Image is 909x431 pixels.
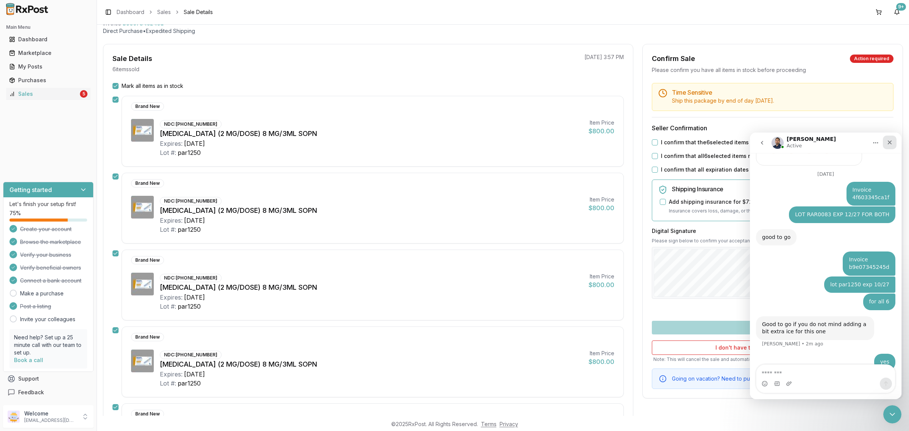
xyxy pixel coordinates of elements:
[9,185,52,194] h3: Getting started
[500,421,518,427] a: Privacy
[9,77,87,84] div: Purchases
[584,53,624,61] p: [DATE] 3:57 PM
[24,417,77,423] p: [EMAIL_ADDRESS][DOMAIN_NAME]
[131,410,164,418] div: Brand New
[9,209,21,217] span: 75 %
[891,6,903,18] button: 9+
[9,49,87,57] div: Marketplace
[3,3,52,15] img: RxPost Logo
[3,47,94,59] button: Marketplace
[117,8,213,16] nav: breadcrumb
[160,379,176,388] div: Lot #:
[3,33,94,45] button: Dashboard
[184,216,205,225] div: [DATE]
[3,372,94,386] button: Support
[6,24,91,30] h2: Main Menu
[131,273,154,295] img: Ozempic (2 MG/DOSE) 8 MG/3ML SOPN
[20,264,81,272] span: Verify beneficial owners
[131,119,154,142] img: Ozempic (2 MG/DOSE) 8 MG/3ML SOPN
[160,120,222,128] div: NDC: [PHONE_NUMBER]
[160,359,583,370] div: [MEDICAL_DATA] (2 MG/DOSE) 8 MG/3ML SOPN
[20,225,72,233] span: Create your account
[178,148,201,157] div: par1250
[9,200,87,208] p: Let's finish your setup first!
[669,207,887,215] p: Insurance covers loss, damage, or theft during transit.
[589,203,614,212] div: $800.00
[883,405,901,423] iframe: Intercom live chat
[178,302,201,311] div: par1250
[672,97,774,104] span: Ship this package by end of day [DATE] .
[652,66,893,74] div: Please confirm you have all items in stock before proceeding
[18,389,44,396] span: Feedback
[160,351,222,359] div: NDC: [PHONE_NUMBER]
[589,273,614,280] div: Item Price
[652,340,893,355] button: I don't have these items available anymore
[131,350,154,372] img: Ozempic (2 MG/DOSE) 8 MG/3ML SOPN
[652,123,893,133] h3: Seller Confirmation
[20,303,51,310] span: Post a listing
[160,225,176,234] div: Lot #:
[131,256,164,264] div: Brand New
[8,411,20,423] img: User avatar
[160,205,583,216] div: [MEDICAL_DATA] (2 MG/DOSE) 8 MG/3ML SOPN
[103,27,903,35] p: Direct Purchase • Expedited Shipping
[661,166,779,173] label: I confirm that all expiration dates are correct
[669,198,817,206] label: Add shipping insurance for $72.00 ( 1.5 % of order value)
[589,126,614,136] div: $800.00
[24,410,77,417] p: Welcome
[672,89,887,95] h5: Time Sensitive
[652,227,893,235] h3: Digital Signature
[178,225,201,234] div: par1250
[3,386,94,399] button: Feedback
[117,8,144,16] a: Dashboard
[6,87,91,101] a: Sales5
[6,33,91,46] a: Dashboard
[80,90,87,98] div: 5
[184,8,213,16] span: Sale Details
[160,293,183,302] div: Expires:
[20,238,81,246] span: Browse the marketplace
[589,350,614,357] div: Item Price
[131,196,154,219] img: Ozempic (2 MG/DOSE) 8 MG/3ML SOPN
[160,197,222,205] div: NDC: [PHONE_NUMBER]
[3,74,94,86] button: Purchases
[160,302,176,311] div: Lot #:
[178,379,201,388] div: par1250
[112,66,139,73] p: 6 item s sold
[20,251,71,259] span: Verify your business
[750,133,901,399] iframe: Intercom live chat
[9,36,87,43] div: Dashboard
[652,238,893,244] p: Please sign below to confirm your acceptance of this order
[6,46,91,60] a: Marketplace
[9,63,87,70] div: My Posts
[20,315,75,323] a: Invite your colleagues
[160,370,183,379] div: Expires:
[672,375,887,383] div: Going on vacation? Need to put items on hold for a moment?
[661,139,829,146] label: I confirm that the 6 selected items are in stock and ready to ship
[20,277,81,284] span: Connect a bank account
[160,128,583,139] div: [MEDICAL_DATA] (2 MG/DOSE) 8 MG/3ML SOPN
[589,280,614,289] div: $800.00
